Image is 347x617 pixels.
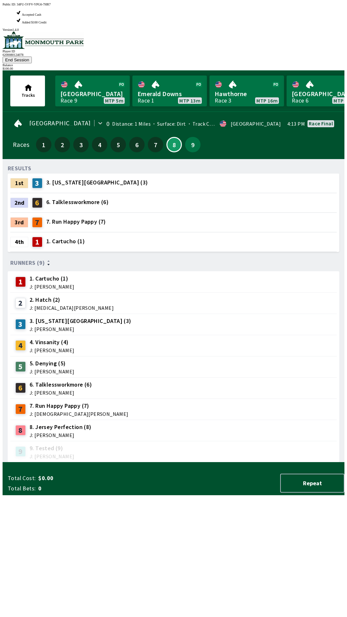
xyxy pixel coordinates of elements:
span: Added $100 Credit [22,21,47,24]
span: 1. Cartucho (1) [30,274,74,283]
span: Total Bets: [8,485,36,492]
span: J: [MEDICAL_DATA][PERSON_NAME] [30,305,114,310]
button: 8 [166,137,182,152]
span: J: [PERSON_NAME] [30,326,131,332]
div: 1 [32,237,42,247]
span: 34FU-5VFV-YPG6-7HR7 [17,3,51,6]
div: Balance [3,63,344,67]
span: 8 [169,143,180,146]
span: 4:13 PM [287,121,305,126]
span: Track Condition: Firm [186,121,243,127]
div: 1st [10,178,28,188]
span: 1 [38,142,50,147]
span: 8. Jersey Perfection (8) [30,423,92,431]
span: J: [PERSON_NAME] [30,433,92,438]
div: Race 6 [292,98,308,103]
span: Tracks [22,92,35,98]
div: 7 [32,217,42,228]
span: [GEOGRAPHIC_DATA] [29,121,91,126]
span: 3. [US_STATE][GEOGRAPHIC_DATA] (3) [46,178,148,187]
button: Tracks [10,76,45,106]
div: $ 100.00 [3,67,344,70]
span: Accepted Cash [22,13,41,16]
span: 1. Cartucho (1) [46,237,85,246]
div: 3 [32,178,42,188]
button: 5 [111,137,126,152]
div: RESULTS [8,166,31,171]
span: 7. Run Happy Pappy (7) [30,402,129,410]
span: $0.00 [38,474,139,482]
span: J: [PERSON_NAME] [30,348,74,353]
span: 9 [187,142,199,147]
div: 2 [15,298,26,308]
div: 6 [32,198,42,208]
span: 9. Tested (9) [30,444,74,452]
a: [GEOGRAPHIC_DATA]Race 9MTP 5m [55,76,130,106]
span: J: [PERSON_NAME] [30,454,74,459]
span: 6. Talklessworkmore (6) [30,380,92,389]
span: 3 [75,142,87,147]
div: 8 [15,425,26,435]
div: Races [13,142,29,147]
span: Surface: Dirt [151,121,186,127]
a: Emerald DownsRace 1MTP 13m [132,76,207,106]
span: Total Cost: [8,474,36,482]
div: 4th [10,237,28,247]
button: 3 [73,137,89,152]
div: Race 1 [138,98,154,103]
span: 5. Denying (5) [30,359,74,368]
div: 5 [15,362,26,372]
span: 4. Vinsanity (4) [30,338,74,346]
span: 7 [149,142,162,147]
span: Repeat [286,479,339,487]
div: 6200080124078 [3,53,344,57]
div: 2nd [10,198,28,208]
a: HawthorneRace 3MTP 16m [209,76,284,106]
span: Emerald Downs [138,90,202,98]
button: 9 [185,137,200,152]
div: 9 [15,446,26,457]
button: 2 [55,137,70,152]
span: J: [PERSON_NAME] [30,369,74,374]
span: [GEOGRAPHIC_DATA] [60,90,125,98]
span: Runners (9) [10,260,45,265]
span: 4 [93,142,106,147]
span: 2 [56,142,68,147]
div: Version 1.4.0 [3,28,344,31]
span: Distance: 1 Miles [112,121,151,127]
span: MTP 13m [179,98,200,103]
div: Public ID: [3,3,344,6]
span: 2. Hatch (2) [30,296,114,304]
span: J: [DEMOGRAPHIC_DATA][PERSON_NAME] [30,411,129,416]
span: 7. Run Happy Pappy (7) [46,218,106,226]
button: 4 [92,137,107,152]
span: 3. [US_STATE][GEOGRAPHIC_DATA] (3) [30,317,131,325]
div: [GEOGRAPHIC_DATA] [231,121,281,126]
div: 3 [15,319,26,329]
img: venue logo [3,31,84,49]
button: End Session [3,57,32,63]
span: J: [PERSON_NAME] [30,390,92,395]
button: 6 [129,137,145,152]
div: Runners (9) [10,260,337,266]
span: MTP 5m [105,98,123,103]
span: MTP 16m [256,98,278,103]
span: J: [PERSON_NAME] [30,284,74,289]
span: 0 [38,485,139,492]
div: Race final [309,121,333,126]
div: Race 9 [60,98,77,103]
div: 4 [15,340,26,351]
div: 3rd [10,217,28,228]
div: 6 [15,383,26,393]
button: 1 [36,137,51,152]
span: 6. Talklessworkmore (6) [46,198,109,206]
div: 0 [106,121,110,126]
button: Repeat [280,474,344,493]
button: 7 [148,137,163,152]
div: 1 [15,277,26,287]
span: 5 [112,142,124,147]
span: Hawthorne [215,90,279,98]
div: 7 [15,404,26,414]
div: Race 3 [215,98,231,103]
span: 6 [131,142,143,147]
